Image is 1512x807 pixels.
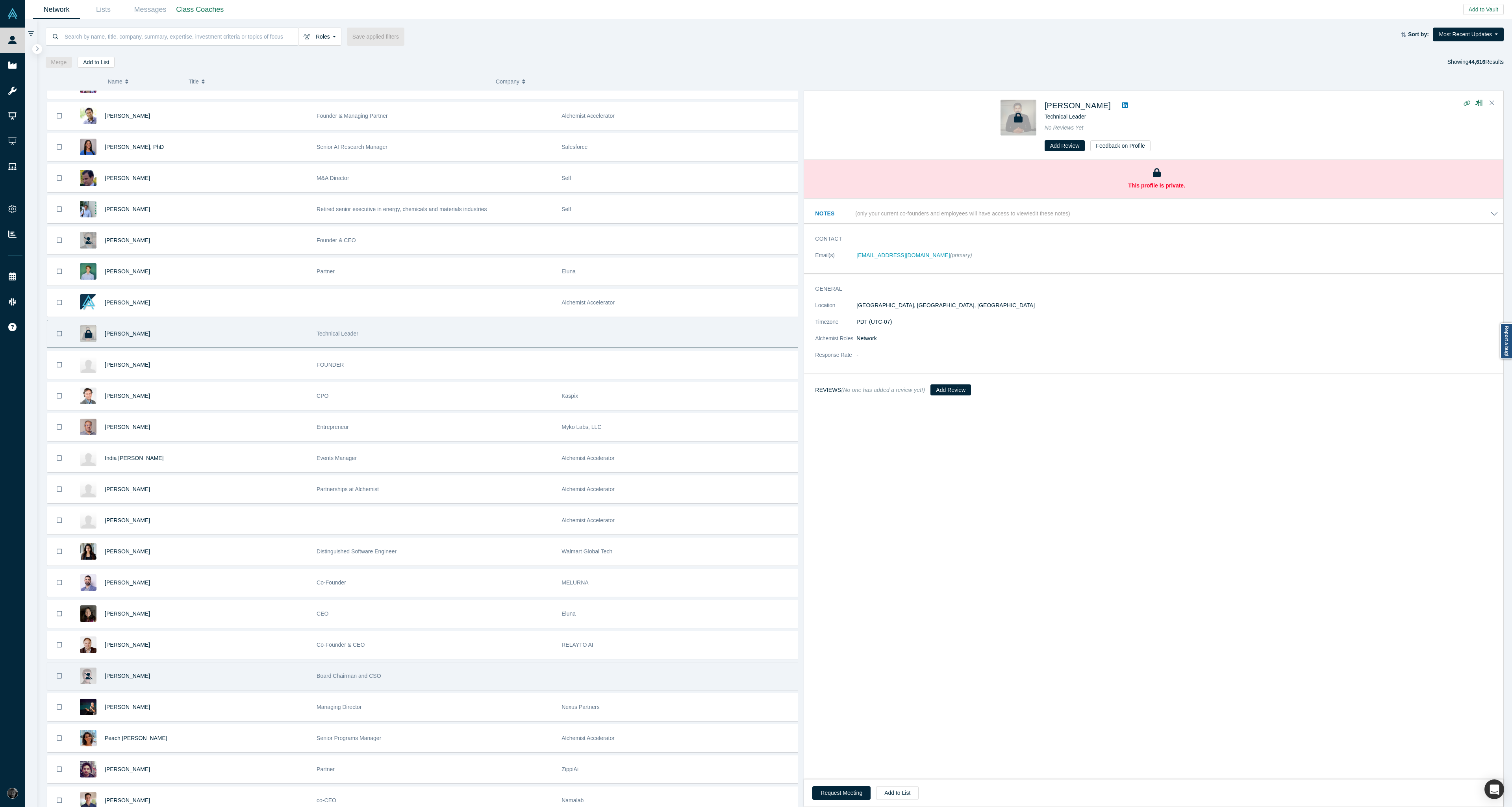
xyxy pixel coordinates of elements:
span: Alchemist Accelerator [561,517,615,523]
button: Bookmark [47,320,72,347]
span: RELAYTO AI [561,642,593,648]
button: Bookmark [47,538,72,565]
img: Steve Adelman's Profile Image [80,699,96,715]
button: Add to Vault [1463,4,1504,15]
button: Most Recent Updates [1433,28,1504,41]
span: Eluna [561,610,576,617]
img: Romain Gillet's Profile Image [80,170,96,186]
a: [PERSON_NAME] [105,704,150,710]
button: Bookmark [47,476,72,503]
a: [EMAIL_ADDRESS][DOMAIN_NAME] [856,252,950,258]
button: Bookmark [47,507,72,534]
img: Shelby Heinecke, PhD's Profile Image [80,139,96,155]
a: [PERSON_NAME] [105,579,150,586]
span: Name [107,73,122,90]
span: [PERSON_NAME] [105,268,150,275]
span: [PERSON_NAME] [1045,101,1111,110]
img: India Michael's Profile Image [80,450,96,466]
button: Bookmark [47,289,72,316]
button: Add Review [1045,140,1085,151]
button: Bookmark [47,134,72,161]
a: [PERSON_NAME] [105,517,150,523]
img: Milo Petropoulos's Profile Image [80,263,96,280]
span: ZippiAi [561,766,578,772]
img: Andres Valdivieso's Profile Image [80,388,96,404]
a: Lists [80,0,127,19]
img: Rami C.'s Account [7,788,18,799]
dd: - [856,351,1498,359]
img: Alchemist Vault Logo [7,8,18,19]
a: [PERSON_NAME] [105,237,150,243]
a: [PERSON_NAME] [105,393,150,399]
button: Name [107,73,180,90]
span: Co-Founder [317,579,346,586]
button: Bookmark [47,569,72,596]
button: Bookmark [47,102,72,130]
span: [PERSON_NAME] [105,673,150,679]
a: India [PERSON_NAME] [105,455,163,461]
dd: Network [856,334,1498,343]
h3: Reviews [815,386,925,394]
span: Retired senior executive in energy, chemicals and materials industries [317,206,487,212]
button: Bookmark [47,414,72,441]
button: Bookmark [47,631,72,659]
span: Managing Director [317,704,361,710]
dd: [GEOGRAPHIC_DATA], [GEOGRAPHIC_DATA], [GEOGRAPHIC_DATA] [856,301,1498,310]
span: Alchemist Accelerator [561,299,615,306]
button: Notes (only your current co-founders and employees will have access to view/edit these notes) [815,210,1498,218]
p: This profile is private. [815,182,1498,190]
span: Partner [317,268,335,275]
button: Bookmark [47,382,72,410]
button: Add to List [876,786,919,800]
span: Alchemist Accelerator [561,113,615,119]
span: CEO [317,610,328,617]
span: Board Chairman and CSO [317,673,381,679]
button: Bookmark [47,600,72,627]
a: [PERSON_NAME] [105,610,150,617]
img: Ralph Lerner's Profile Image [80,201,96,217]
h3: Contact [815,235,1487,243]
a: [PERSON_NAME] [105,766,150,772]
span: Nexus Partners [561,704,599,710]
strong: 44,616 [1468,59,1485,65]
span: Myko Labs, LLC [561,424,601,430]
h3: General [815,285,1487,293]
img: Upinder Singh's Profile Image [80,761,96,777]
span: Self [561,175,571,181]
a: [PERSON_NAME] [105,424,150,430]
span: Partnerships at Alchemist [317,486,379,492]
span: Peach [PERSON_NAME] [105,735,167,741]
img: Priyadarshini Balachandran's Profile Image [80,543,96,560]
span: [PERSON_NAME] [105,330,150,337]
span: co-CEO [317,797,336,803]
a: [PERSON_NAME] [105,548,150,555]
small: (No one has added a review yet!) [841,387,925,393]
span: [PERSON_NAME] [105,362,150,368]
strong: Sort by: [1408,31,1429,37]
a: Messages [127,0,174,19]
a: Report a bug! [1500,323,1512,359]
a: [PERSON_NAME] [105,797,150,803]
button: Add Review [930,384,971,395]
img: Sam Jadali's Profile Image [80,574,96,591]
span: [PERSON_NAME] [105,206,150,212]
img: JIHEE JUNG's Profile Image [80,356,96,373]
a: [PERSON_NAME] [105,175,150,181]
span: FOUNDER [317,362,344,368]
a: [PERSON_NAME] [105,299,150,306]
dt: Email(s) [815,251,856,268]
button: Bookmark [47,662,72,690]
button: Merge [46,57,72,68]
button: Bookmark [47,445,72,472]
span: Title [189,73,199,90]
dt: Response Rate [815,351,856,367]
button: Bookmark [47,725,72,752]
span: Alchemist Accelerator [561,455,615,461]
span: Technical Leader [317,330,358,337]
